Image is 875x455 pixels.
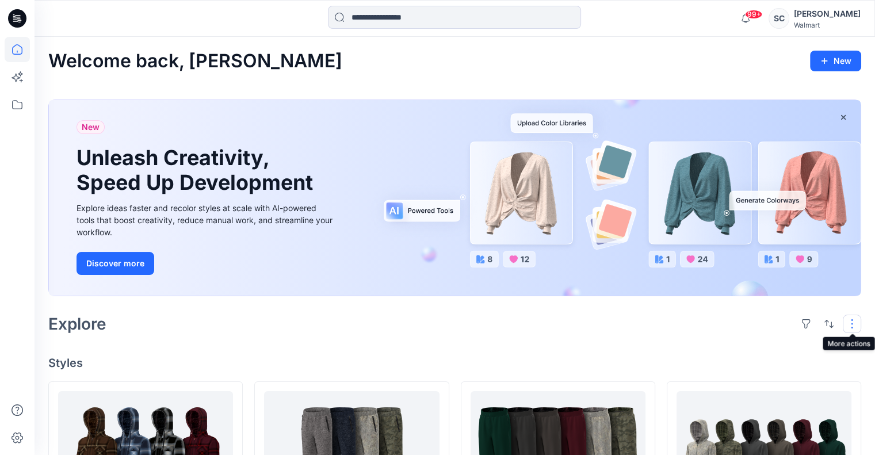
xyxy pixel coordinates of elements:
a: Discover more [77,252,335,275]
div: SC [769,8,789,29]
span: New [82,120,100,134]
div: Walmart [794,21,861,29]
div: [PERSON_NAME] [794,7,861,21]
button: Discover more [77,252,154,275]
span: 99+ [745,10,762,19]
h4: Styles [48,356,861,370]
h1: Unleash Creativity, Speed Up Development [77,146,318,195]
div: Explore ideas faster and recolor styles at scale with AI-powered tools that boost creativity, red... [77,202,335,238]
button: New [810,51,861,71]
h2: Welcome back, [PERSON_NAME] [48,51,342,72]
h2: Explore [48,315,106,333]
